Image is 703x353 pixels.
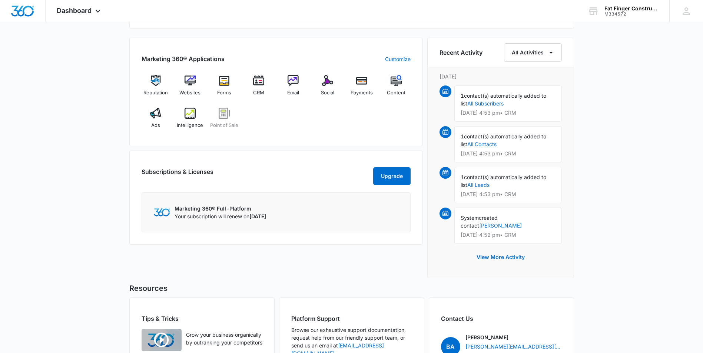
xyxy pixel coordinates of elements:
[129,283,574,294] h5: Resources
[142,54,225,63] h2: Marketing 360® Applications
[467,141,497,147] a: All Contacts
[465,343,562,350] a: [PERSON_NAME][EMAIL_ADDRESS][PERSON_NAME][DOMAIN_NAME]
[142,314,262,323] h2: Tips & Tricks
[142,167,213,182] h2: Subscriptions & Licenses
[440,48,483,57] h6: Recent Activity
[313,75,342,102] a: Social
[179,89,200,97] span: Websites
[465,333,508,341] p: [PERSON_NAME]
[321,89,334,97] span: Social
[143,89,168,97] span: Reputation
[461,133,464,139] span: 1
[479,222,522,229] a: [PERSON_NAME]
[461,215,498,229] span: created contact
[217,89,231,97] span: Forms
[373,167,411,185] button: Upgrade
[387,89,405,97] span: Content
[461,110,556,115] p: [DATE] 4:53 pm • CRM
[461,232,556,238] p: [DATE] 4:52 pm • CRM
[382,75,411,102] a: Content
[461,174,464,180] span: 1
[253,89,264,97] span: CRM
[287,89,299,97] span: Email
[151,122,160,129] span: Ads
[461,215,479,221] span: System
[348,75,376,102] a: Payments
[142,329,182,351] img: Quick Overview Video
[461,151,556,156] p: [DATE] 4:53 pm • CRM
[461,93,464,99] span: 1
[461,192,556,197] p: [DATE] 4:53 pm • CRM
[245,75,273,102] a: CRM
[186,331,262,346] p: Grow your business organically by outranking your competitors
[249,213,266,219] span: [DATE]
[177,122,203,129] span: Intelligence
[461,93,546,107] span: contact(s) automatically added to list
[210,122,238,129] span: Point of Sale
[142,108,170,134] a: Ads
[461,174,546,188] span: contact(s) automatically added to list
[604,6,659,11] div: account name
[351,89,373,97] span: Payments
[467,100,504,107] a: All Subscribers
[175,212,266,220] p: Your subscription will renew on
[467,182,490,188] a: All Leads
[291,314,412,323] h2: Platform Support
[469,248,532,266] button: View More Activity
[210,108,239,134] a: Point of Sale
[57,7,92,14] span: Dashboard
[441,314,562,323] h2: Contact Us
[461,133,546,147] span: contact(s) automatically added to list
[176,108,204,134] a: Intelligence
[154,208,170,216] img: Marketing 360 Logo
[210,75,239,102] a: Forms
[142,75,170,102] a: Reputation
[604,11,659,17] div: account id
[440,73,562,80] p: [DATE]
[504,43,562,62] button: All Activities
[385,55,411,63] a: Customize
[176,75,204,102] a: Websites
[175,205,266,212] p: Marketing 360® Full-Platform
[279,75,308,102] a: Email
